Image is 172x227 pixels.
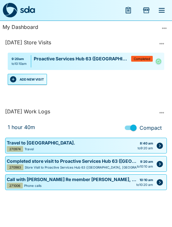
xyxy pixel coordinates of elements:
[140,124,162,132] span: Compact
[134,57,150,60] span: Completed
[7,139,138,146] p: Travel to [GEOGRAPHIC_DATA].
[137,164,153,169] span: to 10:10 am
[140,141,153,145] strong: 8:40 am
[154,3,169,18] button: menu
[34,55,131,62] p: Proactive Services Hub 63 ([GEOGRAPHIC_DATA], [GEOGRAPHIC_DATA], [GEOGRAPHIC_DATA])
[140,178,153,182] strong: 10:10 am
[9,166,21,169] span: 270983
[154,159,165,170] button: Edit
[9,147,21,151] span: 270974
[154,140,165,151] button: Edit
[20,6,35,13] img: sda-logotype.svg
[159,23,169,33] button: more
[7,176,136,183] p: Call with [PERSON_NAME] Re member [PERSON_NAME], call to coles [PERSON_NAME] to speak with manage...
[24,147,34,152] p: Travel
[5,108,155,118] div: [DATE] Work Logs
[12,57,27,61] div: 9:20am
[12,61,27,66] div: to 10:10am
[9,184,20,187] span: 271006
[8,123,35,131] span: 1 hour 40m
[5,39,155,49] div: [DATE] Store Visits
[140,160,153,163] strong: 9:20 am
[7,158,137,164] p: Completed store visit to Proactive Services Hub 63 ([GEOGRAPHIC_DATA], [GEOGRAPHIC_DATA], [GEOGRA...
[3,23,159,33] div: My Dashboard
[155,57,162,65] svg: Complete
[155,58,162,65] a: Complete
[136,182,153,187] span: to 10:20 am
[8,74,47,85] button: ADD NEW VISIT
[154,177,165,188] button: Edit
[139,3,154,18] button: Add Store Visit
[138,146,153,151] span: to 9:20 am
[24,183,41,188] p: Phone calls
[121,3,136,18] button: menu
[3,3,17,18] img: sda-logo-dark.svg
